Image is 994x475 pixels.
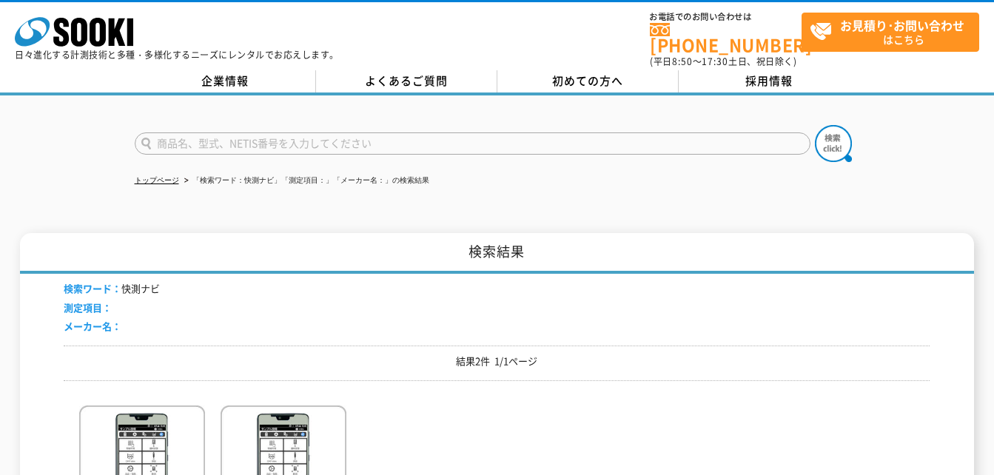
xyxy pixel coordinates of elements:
a: 企業情報 [135,70,316,92]
input: 商品名、型式、NETIS番号を入力してください [135,132,810,155]
span: 検索ワード： [64,281,121,295]
p: 結果2件 1/1ページ [64,354,930,369]
strong: お見積り･お問い合わせ [840,16,964,34]
span: メーカー名： [64,319,121,333]
span: お電話でのお問い合わせは [650,13,802,21]
li: 快測ナビ [64,281,160,297]
li: 「検索ワード：快測ナビ」「測定項目：」「メーカー名：」の検索結果 [181,173,429,189]
span: はこちら [810,13,978,50]
a: よくあるご質問 [316,70,497,92]
span: 17:30 [702,55,728,68]
span: 初めての方へ [552,73,623,89]
a: 初めての方へ [497,70,679,92]
span: 8:50 [672,55,693,68]
a: トップページ [135,176,179,184]
img: btn_search.png [815,125,852,162]
span: (平日 ～ 土日、祝日除く) [650,55,796,68]
a: [PHONE_NUMBER] [650,23,802,53]
p: 日々進化する計測技術と多種・多様化するニーズにレンタルでお応えします。 [15,50,339,59]
a: お見積り･お問い合わせはこちら [802,13,979,52]
a: 採用情報 [679,70,860,92]
h1: 検索結果 [20,233,974,274]
span: 測定項目： [64,300,112,314]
